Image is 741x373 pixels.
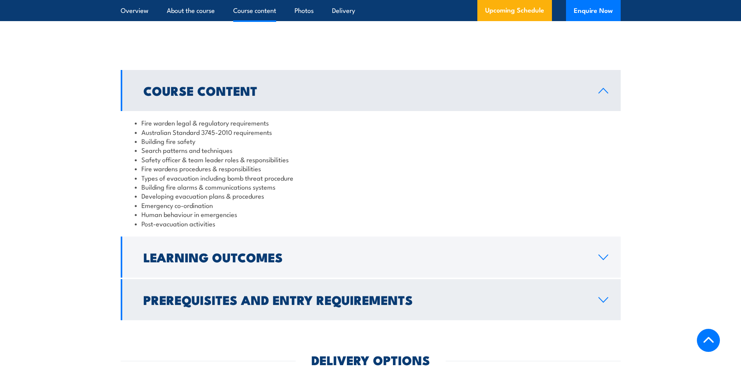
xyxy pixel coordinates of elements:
[135,127,607,136] li: Australian Standard 3745-2010 requirements
[121,70,621,111] a: Course Content
[143,85,586,96] h2: Course Content
[143,294,586,305] h2: Prerequisites and Entry Requirements
[135,145,607,154] li: Search patterns and techniques
[135,210,607,219] li: Human behaviour in emergencies
[143,251,586,262] h2: Learning Outcomes
[135,191,607,200] li: Developing evacuation plans & procedures
[135,118,607,127] li: Fire warden legal & regulatory requirements
[135,182,607,191] li: Building fire alarms & communications systems
[135,136,607,145] li: Building fire safety
[135,201,607,210] li: Emergency co-ordination
[121,237,621,278] a: Learning Outcomes
[121,279,621,320] a: Prerequisites and Entry Requirements
[311,354,430,365] h2: DELIVERY OPTIONS
[135,219,607,228] li: Post-evacuation activities
[135,155,607,164] li: Safety officer & team leader roles & responsibilities
[135,173,607,182] li: Types of evacuation including bomb threat procedure
[135,164,607,173] li: Fire wardens procedures & responsibilities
